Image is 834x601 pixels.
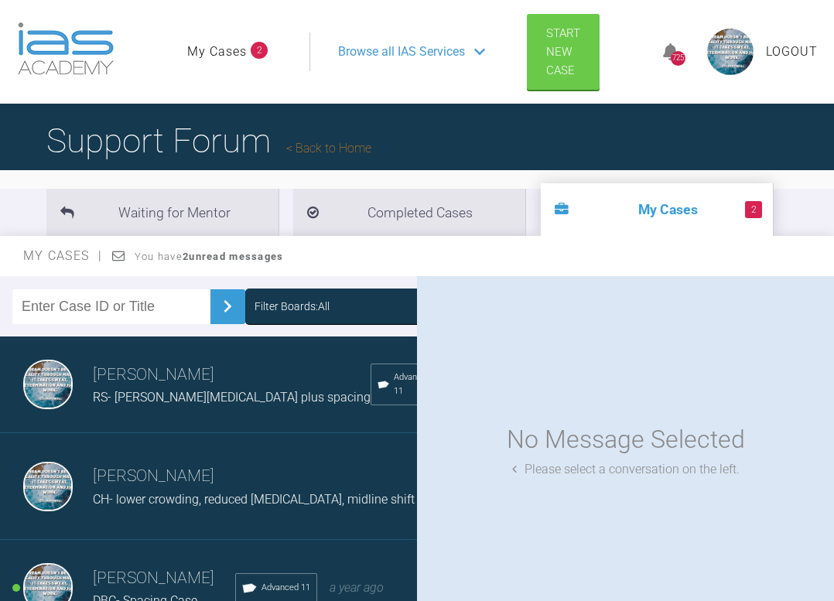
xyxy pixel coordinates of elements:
span: You have [135,251,284,262]
span: RS- [PERSON_NAME][MEDICAL_DATA] plus spacing [93,390,371,405]
h1: Support Forum [46,114,371,168]
img: chevronRight.28bd32b0.svg [215,294,240,319]
span: CH- lower crowding, reduced [MEDICAL_DATA], midline shift with can't [93,492,470,507]
a: Start New Case [527,14,600,90]
span: Browse all IAS Services [338,42,465,62]
input: Enter Case ID or Title [12,289,210,324]
h3: [PERSON_NAME] [93,565,235,592]
img: profile.png [707,29,754,75]
div: No Message Selected [507,420,745,459]
div: 725 [671,51,685,66]
span: Advanced 11 [261,581,310,595]
a: Back to Home [286,141,371,155]
img: logo-light.3e3ef733.png [18,22,114,75]
strong: 2 unread messages [183,251,283,262]
span: Advanced 11 [394,371,434,398]
span: a year ago [330,580,384,595]
li: My Cases [541,183,773,236]
h3: [PERSON_NAME] [93,463,470,490]
span: 2 [745,201,762,218]
span: 2 [251,42,268,59]
a: My Cases [187,42,247,62]
span: Start New Case [546,26,580,77]
li: Waiting for Mentor [46,189,279,236]
img: Waseem Farooq [23,360,73,409]
img: Waseem Farooq [23,462,73,511]
li: Completed Cases [293,189,525,236]
a: Logout [766,42,818,62]
span: My Cases [23,248,103,263]
h3: [PERSON_NAME] [93,362,371,388]
div: Please select a conversation on the left. [512,459,740,480]
div: Filter Boards: All [255,298,330,315]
